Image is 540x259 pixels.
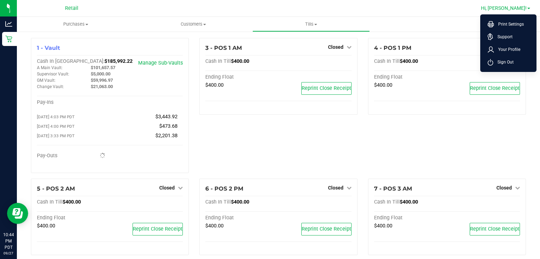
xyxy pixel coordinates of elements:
[104,58,133,64] span: $185,992.22
[231,199,249,205] span: $400.00
[493,59,514,66] span: Sign Out
[37,215,110,221] div: Ending Float
[135,21,252,27] span: Customers
[37,72,69,77] span: Supervisor Vault:
[481,5,527,11] span: Hi, [PERSON_NAME]!
[37,78,56,83] span: GM Vault:
[301,82,352,95] button: Reprint Close Receipt
[494,21,524,28] span: Print Settings
[205,45,242,51] span: 3 - POS 1 AM
[482,56,535,68] li: Sign Out
[159,185,175,191] span: Closed
[374,58,400,64] span: Cash In Till
[91,78,113,83] span: $59,996.97
[7,203,28,224] iframe: Resource center
[374,199,400,205] span: Cash In Till
[400,58,418,64] span: $400.00
[493,33,513,40] span: Support
[374,185,412,192] span: 7 - POS 3 AM
[302,85,351,91] span: Reprint Close Receipt
[205,185,243,192] span: 6 - POS 2 PM
[470,82,520,95] button: Reprint Close Receipt
[494,46,520,53] span: Your Profile
[63,199,81,205] span: $400.00
[400,199,418,205] span: $400.00
[37,223,55,229] span: $400.00
[302,226,351,232] span: Reprint Close Receipt
[91,84,113,89] span: $21,063.00
[138,60,183,66] a: Manage Sub-Vaults
[328,44,343,50] span: Closed
[374,223,392,229] span: $400.00
[37,58,104,64] span: Cash In [GEOGRAPHIC_DATA]:
[37,185,75,192] span: 5 - POS 2 AM
[135,17,252,32] a: Customers
[470,223,520,235] button: Reprint Close Receipt
[155,114,178,120] span: $3,443.92
[17,17,135,32] a: Purchases
[252,17,370,32] a: Tills
[37,124,75,129] span: [DATE] 4:00 PM PDT
[496,185,512,191] span: Closed
[374,82,392,88] span: $400.00
[5,20,12,27] inline-svg: Analytics
[3,232,14,251] p: 10:44 PM PDT
[37,199,63,205] span: Cash In Till
[205,215,278,221] div: Ending Float
[37,99,110,106] div: Pay-Ins
[5,35,12,42] inline-svg: Retail
[37,114,75,119] span: [DATE] 4:03 PM PDT
[328,185,343,191] span: Closed
[37,84,64,89] span: Change Vault:
[488,33,532,40] a: Support
[205,223,224,229] span: $400.00
[301,223,352,235] button: Reprint Close Receipt
[231,58,249,64] span: $400.00
[205,58,231,64] span: Cash In Till
[470,226,520,232] span: Reprint Close Receipt
[374,74,447,80] div: Ending Float
[17,21,135,27] span: Purchases
[37,65,63,70] span: A Main Vault:
[470,85,520,91] span: Reprint Close Receipt
[3,251,14,256] p: 09/27
[205,74,278,80] div: Ending Float
[91,65,115,70] span: $101,657.57
[155,133,178,139] span: $2,201.38
[37,45,60,51] span: 1 - Vault
[37,133,75,138] span: [DATE] 3:33 PM PDT
[133,223,183,235] button: Reprint Close Receipt
[374,215,447,221] div: Ending Float
[133,226,182,232] span: Reprint Close Receipt
[37,153,110,159] div: Pay-Outs
[159,123,178,129] span: $473.68
[205,82,224,88] span: $400.00
[374,45,411,51] span: 4 - POS 1 PM
[253,21,370,27] span: Tills
[205,199,231,205] span: Cash In Till
[65,5,78,11] span: Retail
[91,71,110,77] span: $5,000.00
